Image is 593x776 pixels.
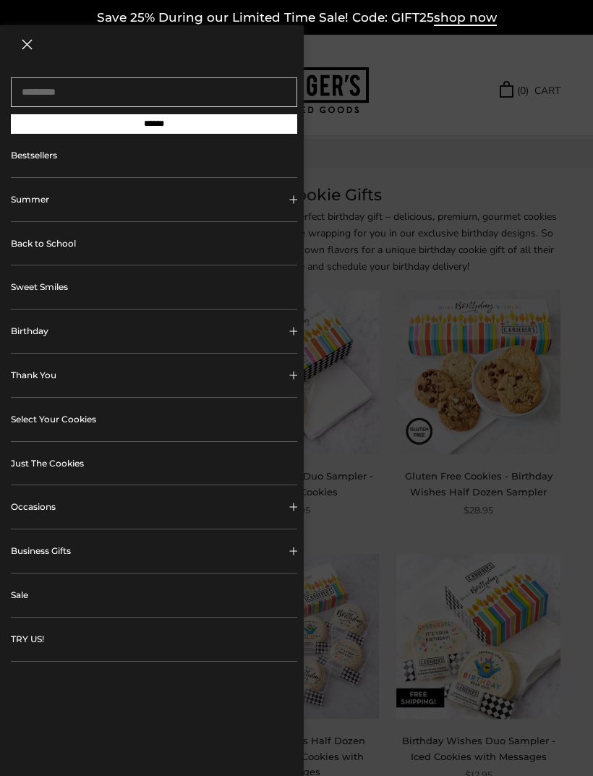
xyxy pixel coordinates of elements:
a: Back to School [11,222,297,265]
a: Bestsellers [11,134,297,177]
button: Collapsible block button [11,529,297,573]
a: Save 25% During our Limited Time Sale! Code: GIFT25shop now [97,10,497,26]
button: Collapsible block button [11,354,297,397]
button: Collapsible block button [11,178,297,221]
a: TRY US! [11,618,297,661]
input: Search... [11,77,297,107]
button: Collapsible block button [11,485,297,529]
a: Just The Cookies [11,442,297,485]
a: Sale [11,574,297,617]
nav: Sidebar navigation [11,134,297,662]
span: shop now [434,10,497,26]
button: Collapsible block button [11,310,297,353]
a: Select Your Cookies [11,398,297,441]
button: Close navigation [22,39,33,50]
a: My Account [11,682,297,697]
a: Sweet Smiles [11,265,297,309]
